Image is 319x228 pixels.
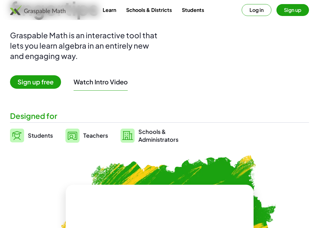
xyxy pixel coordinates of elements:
[242,4,271,16] button: Log in
[65,129,80,143] img: svg%3e
[10,30,160,61] div: Graspable Math is an interactive tool that lets you learn algebra in an entirely new and engaging...
[121,4,177,16] a: Schools & Districts
[276,4,309,16] button: Sign up
[121,129,135,143] img: svg%3e
[98,4,121,16] a: Learn
[121,128,178,143] a: Schools &Administrators
[10,75,61,89] span: Sign up free
[65,128,108,143] a: Teachers
[74,78,128,86] button: Watch Intro Video
[28,132,53,139] span: Students
[10,111,309,121] div: Designed for
[83,132,108,139] span: Teachers
[10,129,24,142] img: svg%3e
[10,128,53,143] a: Students
[177,4,209,16] a: Students
[138,128,178,143] span: Schools & Administrators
